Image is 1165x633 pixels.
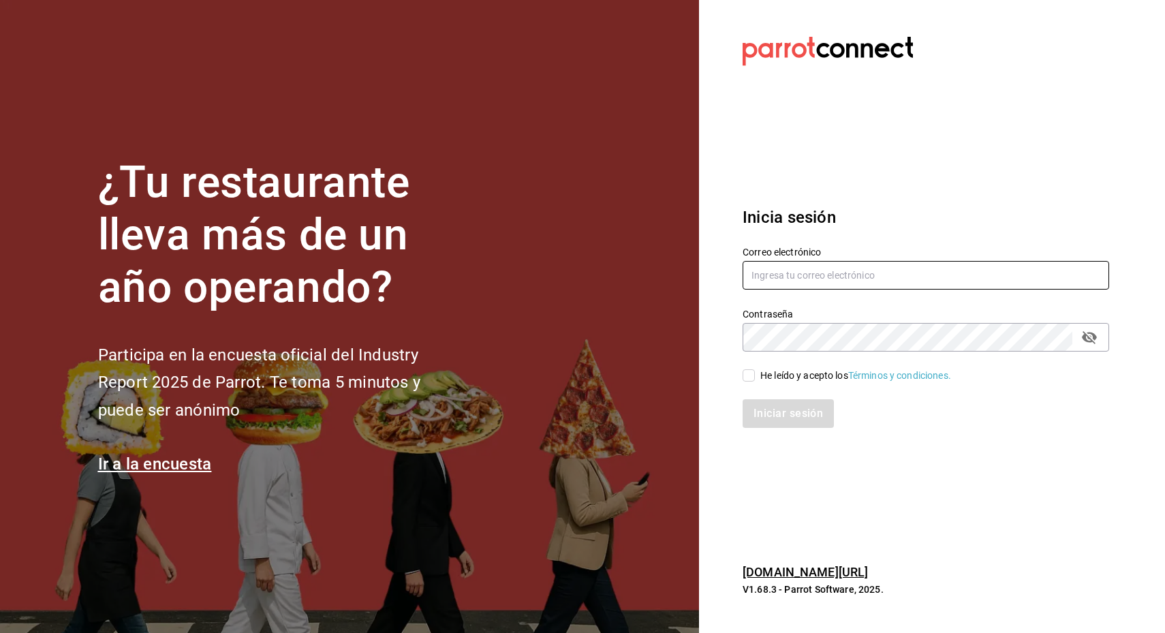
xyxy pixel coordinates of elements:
button: passwordField [1078,326,1101,349]
h3: Inicia sesión [743,205,1109,230]
h1: ¿Tu restaurante lleva más de un año operando? [98,157,466,313]
label: Contraseña [743,309,1109,319]
input: Ingresa tu correo electrónico [743,261,1109,290]
a: Ir a la encuesta [98,454,212,474]
label: Correo electrónico [743,247,1109,257]
a: [DOMAIN_NAME][URL] [743,565,868,579]
p: V1.68.3 - Parrot Software, 2025. [743,583,1109,596]
h2: Participa en la encuesta oficial del Industry Report 2025 de Parrot. Te toma 5 minutos y puede se... [98,341,466,424]
div: He leído y acepto los [760,369,951,383]
a: Términos y condiciones. [848,370,951,381]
